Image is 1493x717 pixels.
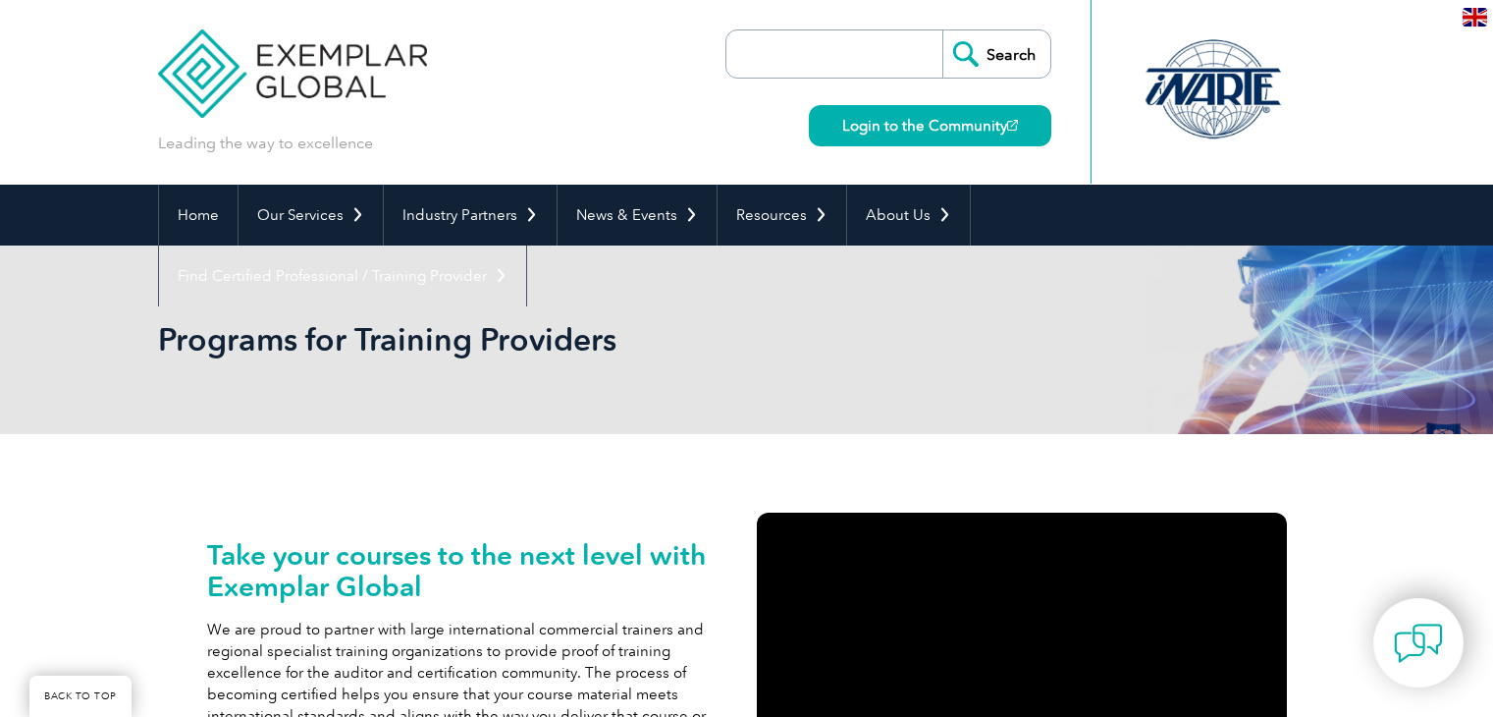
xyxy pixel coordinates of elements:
[847,185,970,246] a: About Us
[158,133,373,154] p: Leading the way to excellence
[809,105,1051,146] a: Login to the Community
[558,185,717,246] a: News & Events
[159,246,526,306] a: Find Certified Professional / Training Provider
[718,185,846,246] a: Resources
[384,185,557,246] a: Industry Partners
[1463,8,1487,27] img: en
[207,539,737,602] h2: Take your courses to the next level with Exemplar Global
[158,324,983,356] h2: Programs for Training Providers
[1007,120,1018,131] img: open_square.png
[942,30,1050,78] input: Search
[1394,619,1443,668] img: contact-chat.png
[159,185,238,246] a: Home
[29,676,132,717] a: BACK TO TOP
[239,185,383,246] a: Our Services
